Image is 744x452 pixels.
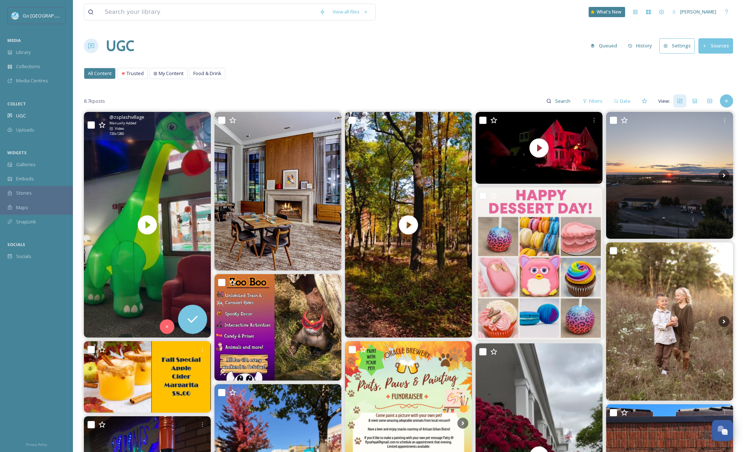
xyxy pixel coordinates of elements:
span: Embeds [16,175,34,182]
button: Open Chat [712,420,733,441]
span: Uploads [16,126,34,133]
video: Spooky season has officially splashed down! 💦👻 Halloween decorations are going up at Zehnder’s Sp... [84,112,211,338]
span: Trusted [127,70,144,77]
span: @ zsplashvillage [109,114,144,121]
a: UGC [106,35,134,57]
span: All Content [88,70,112,77]
button: History [624,39,656,53]
span: Galleries [16,161,36,168]
a: View all files [329,5,372,19]
a: Queued [587,39,624,53]
span: Privacy Policy [26,442,47,447]
a: [PERSON_NAME] [668,5,720,19]
img: If loving dessert is wrong… we don’t wanna be right 😋 Happy National Dessert Day from your SugarH... [476,187,602,340]
span: SOCIALS [7,242,25,247]
span: MEDIA [7,38,21,43]
span: Go [GEOGRAPHIC_DATA] [23,12,77,19]
span: View: [658,98,670,105]
img: New Drone having a blast with it no edit no filters just a badass little drone #dji #djimini5pro ... [606,112,733,239]
video: Tobico Marsh colors are starting to pop!! [345,112,472,338]
span: UGC [16,112,26,119]
button: Queued [587,39,621,53]
img: GoGreatLogo_MISkies_RegionalTrails%20%281%29.png [12,12,19,19]
img: thumbnail [476,112,602,184]
span: 8.7k posts [84,98,105,105]
img: Host your next dinner party in one of our private dining spaces at ONe eighteen, where a cozy amb... [214,112,341,270]
img: thumbnail [345,112,472,338]
span: Media Centres [16,77,48,84]
span: Food & Drink [193,70,221,77]
span: Video [115,126,124,131]
span: Maps [16,204,28,211]
video: Showcasing spooky homes in the Halloween season! One location at a time. #hauntedsaginaw #stevesh... [476,112,602,184]
a: Settings [659,38,698,53]
span: My Content [159,70,183,77]
a: History [624,39,660,53]
img: 🎃 Hello ghouls and goblins! It's Evie here, or in this case Super Otter! I grabbed one of the zoo... [214,274,341,381]
span: Socials [16,253,31,260]
span: WIDGETS [7,150,27,155]
input: Search [551,94,575,108]
img: Well, fall has been in full swing and I’m waaay behind on getting things off of my hard drive and... [606,242,733,401]
button: Sources [698,38,733,53]
a: What's New [589,7,625,17]
span: Filters [589,98,602,105]
a: Privacy Policy [26,440,47,448]
img: thumbnail [84,112,211,338]
span: COLLECT [7,101,26,106]
span: [PERSON_NAME] [680,8,716,15]
span: SnapLink [16,218,36,225]
img: 🍎🍂 FALL DRINK SPECIAL! 🍂🍎 ✨🍸 Apple Cider Margarita 🍸✨ A seasonal twist on a classic - house tequi... [84,341,211,413]
button: Settings [659,38,695,53]
span: 720 x 1280 [109,131,124,136]
span: Library [16,49,31,56]
span: Manually Added [109,121,136,126]
span: Collections [16,63,40,70]
span: Stories [16,190,32,196]
span: Date [620,98,631,105]
input: Search your library [101,4,316,20]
